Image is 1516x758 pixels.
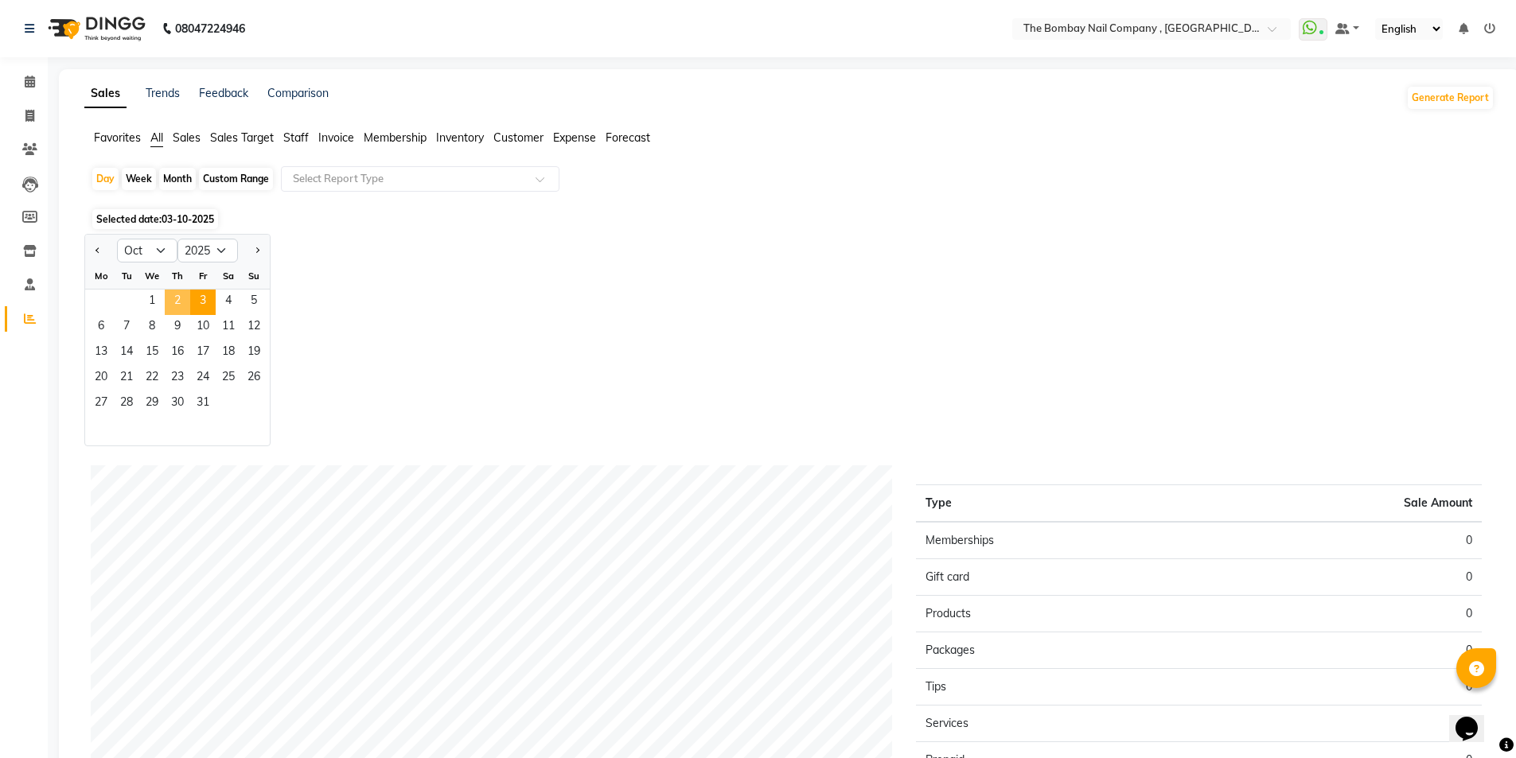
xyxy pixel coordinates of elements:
[241,315,267,340] span: 12
[1449,694,1500,742] iframe: chat widget
[241,340,267,366] span: 19
[216,366,241,391] div: Saturday, October 25, 2025
[41,6,150,51] img: logo
[190,366,216,391] span: 24
[92,168,119,190] div: Day
[114,366,139,391] span: 21
[916,632,1198,669] td: Packages
[1199,706,1482,742] td: 0
[199,168,273,190] div: Custom Range
[139,263,165,289] div: We
[175,6,245,51] b: 08047224946
[1199,669,1482,706] td: 0
[216,263,241,289] div: Sa
[117,239,177,262] select: Select month
[364,130,427,145] span: Membership
[916,596,1198,632] td: Products
[165,315,190,340] span: 9
[190,290,216,315] div: Friday, October 3, 2025
[267,86,329,100] a: Comparison
[199,86,248,100] a: Feedback
[139,340,165,366] span: 15
[165,290,190,315] span: 2
[92,238,104,263] button: Previous month
[210,130,274,145] span: Sales Target
[114,391,139,417] span: 28
[916,522,1198,559] td: Memberships
[177,239,238,262] select: Select year
[190,366,216,391] div: Friday, October 24, 2025
[241,290,267,315] span: 5
[88,315,114,340] span: 6
[88,391,114,417] div: Monday, October 27, 2025
[139,391,165,417] div: Wednesday, October 29, 2025
[606,130,650,145] span: Forecast
[190,340,216,366] span: 17
[88,315,114,340] div: Monday, October 6, 2025
[122,168,156,190] div: Week
[165,366,190,391] span: 23
[114,391,139,417] div: Tuesday, October 28, 2025
[1199,485,1482,523] th: Sale Amount
[139,366,165,391] span: 22
[216,340,241,366] div: Saturday, October 18, 2025
[190,263,216,289] div: Fr
[318,130,354,145] span: Invoice
[114,366,139,391] div: Tuesday, October 21, 2025
[165,340,190,366] div: Thursday, October 16, 2025
[150,130,163,145] span: All
[251,238,263,263] button: Next month
[139,391,165,417] span: 29
[88,391,114,417] span: 27
[916,706,1198,742] td: Services
[165,290,190,315] div: Thursday, October 2, 2025
[241,315,267,340] div: Sunday, October 12, 2025
[88,340,114,366] span: 13
[114,315,139,340] div: Tuesday, October 7, 2025
[139,315,165,340] div: Wednesday, October 8, 2025
[165,340,190,366] span: 16
[165,315,190,340] div: Thursday, October 9, 2025
[1199,559,1482,596] td: 0
[146,86,180,100] a: Trends
[139,366,165,391] div: Wednesday, October 22, 2025
[114,340,139,366] span: 14
[114,315,139,340] span: 7
[190,315,216,340] div: Friday, October 10, 2025
[493,130,544,145] span: Customer
[88,366,114,391] span: 20
[88,263,114,289] div: Mo
[216,290,241,315] span: 4
[88,366,114,391] div: Monday, October 20, 2025
[190,391,216,417] span: 31
[216,290,241,315] div: Saturday, October 4, 2025
[165,391,190,417] span: 30
[283,130,309,145] span: Staff
[216,366,241,391] span: 25
[241,263,267,289] div: Su
[216,340,241,366] span: 18
[190,290,216,315] span: 3
[216,315,241,340] div: Saturday, October 11, 2025
[165,391,190,417] div: Thursday, October 30, 2025
[241,366,267,391] div: Sunday, October 26, 2025
[139,315,165,340] span: 8
[241,366,267,391] span: 26
[173,130,201,145] span: Sales
[190,391,216,417] div: Friday, October 31, 2025
[114,340,139,366] div: Tuesday, October 14, 2025
[139,290,165,315] span: 1
[139,340,165,366] div: Wednesday, October 15, 2025
[88,340,114,366] div: Monday, October 13, 2025
[241,290,267,315] div: Sunday, October 5, 2025
[1199,596,1482,632] td: 0
[1408,87,1493,109] button: Generate Report
[94,130,141,145] span: Favorites
[92,209,218,229] span: Selected date:
[165,366,190,391] div: Thursday, October 23, 2025
[162,213,214,225] span: 03-10-2025
[165,263,190,289] div: Th
[436,130,484,145] span: Inventory
[916,485,1198,523] th: Type
[139,290,165,315] div: Wednesday, October 1, 2025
